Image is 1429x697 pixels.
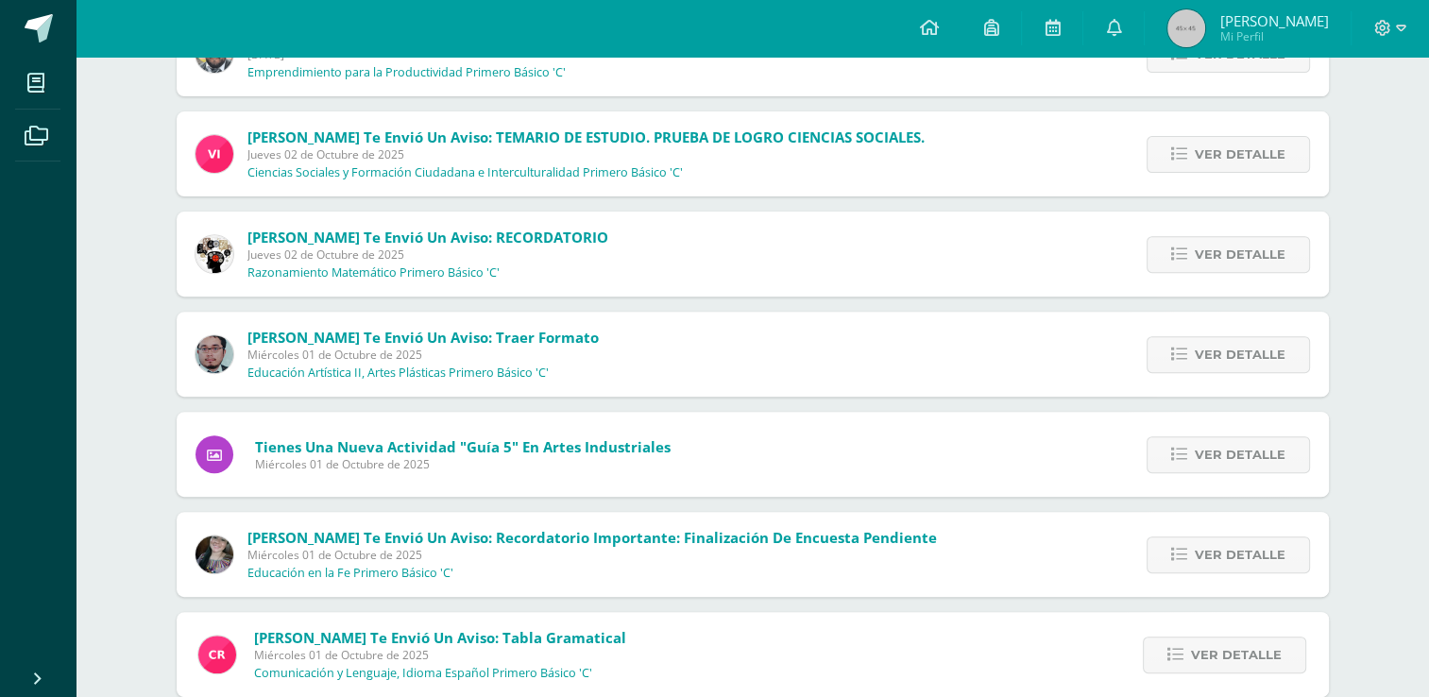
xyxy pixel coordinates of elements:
[247,547,937,563] span: Miércoles 01 de Octubre de 2025
[255,456,671,472] span: Miércoles 01 de Octubre de 2025
[254,628,626,647] span: [PERSON_NAME] te envió un aviso: Tabla gramatical
[1191,637,1282,672] span: Ver detalle
[247,246,608,263] span: Jueves 02 de Octubre de 2025
[1167,9,1205,47] img: 45x45
[198,636,236,673] img: ab28fb4d7ed199cf7a34bbef56a79c5b.png
[247,146,925,162] span: Jueves 02 de Octubre de 2025
[1219,28,1328,44] span: Mi Perfil
[254,666,592,681] p: Comunicación y Lenguaje, Idioma Español Primero Básico 'C'
[1219,11,1328,30] span: [PERSON_NAME]
[247,328,599,347] span: [PERSON_NAME] te envió un aviso: Traer formato
[196,135,233,173] img: bd6d0aa147d20350c4821b7c643124fa.png
[247,566,453,581] p: Educación en la Fe Primero Básico 'C'
[1195,437,1285,472] span: Ver detalle
[1195,337,1285,372] span: Ver detalle
[247,165,683,180] p: Ciencias Sociales y Formación Ciudadana e Interculturalidad Primero Básico 'C'
[1195,137,1285,172] span: Ver detalle
[196,335,233,373] img: 5fac68162d5e1b6fbd390a6ac50e103d.png
[255,437,671,456] span: Tienes una nueva actividad "Guía 5" En Artes Industriales
[247,265,500,280] p: Razonamiento Matemático Primero Básico 'C'
[247,228,608,246] span: [PERSON_NAME] te envió un aviso: RECORDATORIO
[247,65,566,80] p: Emprendimiento para la Productividad Primero Básico 'C'
[1195,237,1285,272] span: Ver detalle
[247,528,937,547] span: [PERSON_NAME] te envió un aviso: Recordatorio Importante: Finalización de Encuesta Pendiente
[247,347,599,363] span: Miércoles 01 de Octubre de 2025
[247,365,549,381] p: Educación Artística II, Artes Plásticas Primero Básico 'C'
[196,235,233,273] img: d172b984f1f79fc296de0e0b277dc562.png
[1195,537,1285,572] span: Ver detalle
[254,647,626,663] span: Miércoles 01 de Octubre de 2025
[247,127,925,146] span: [PERSON_NAME] te envió un aviso: TEMARIO DE ESTUDIO. PRUEBA DE LOGRO CIENCIAS SOCIALES.
[196,535,233,573] img: 8322e32a4062cfa8b237c59eedf4f548.png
